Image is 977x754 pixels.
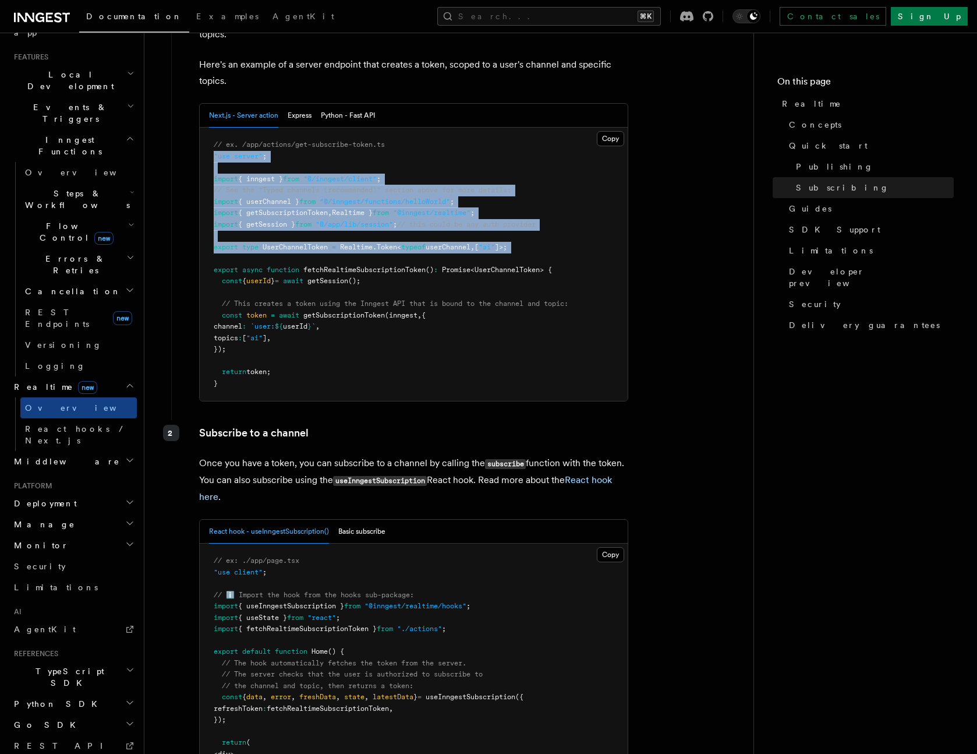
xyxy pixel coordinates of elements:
[25,361,86,371] span: Logging
[299,198,316,206] span: from
[263,568,267,576] span: ;
[401,243,426,251] span: typeof
[9,101,127,125] span: Events & Triggers
[246,277,271,285] span: userId
[422,311,426,319] span: {
[238,198,299,206] span: { userChannel }
[238,625,377,633] span: { fetchRealtimeSubscriptionToken }
[275,322,283,330] span: ${
[214,243,238,251] span: export
[791,177,954,198] a: Subscribing
[397,625,442,633] span: "./actions"
[267,266,299,274] span: function
[189,3,266,31] a: Examples
[9,162,137,376] div: Inngest Functions
[784,219,954,240] a: SDK Support
[479,243,495,251] span: "ai"
[283,322,307,330] span: userId
[271,311,275,319] span: =
[782,98,841,110] span: Realtime
[9,451,137,472] button: Middleware
[789,119,841,131] span: Concepts
[397,243,401,251] span: <
[9,719,83,731] span: Go SDK
[246,738,250,746] span: (
[25,168,145,177] span: Overview
[389,704,393,713] span: ,
[214,647,238,656] span: export
[796,161,873,172] span: Publishing
[9,556,137,577] a: Security
[791,156,954,177] a: Publishing
[377,175,381,183] span: ;
[20,188,130,211] span: Steps & Workflows
[263,693,267,701] span: ,
[288,104,311,128] button: Express
[303,311,385,319] span: getSubscriptionToken
[9,577,137,598] a: Limitations
[9,519,75,530] span: Manage
[222,738,246,746] span: return
[242,322,246,330] span: :
[789,266,954,289] span: Developer preview
[113,311,132,325] span: new
[279,311,299,319] span: await
[238,209,328,217] span: { getSubscriptionToken
[777,75,954,93] h4: On this page
[732,9,760,23] button: Toggle dark mode
[784,240,954,261] a: Limitations
[14,562,66,571] span: Security
[348,277,360,285] span: ();
[321,104,375,128] button: Python - Fast API
[307,277,348,285] span: getSession
[242,277,246,285] span: {
[214,334,238,342] span: topics
[9,665,126,689] span: TypeScript SDK
[14,583,98,592] span: Limitations
[784,135,954,156] a: Quick start
[303,266,426,274] span: fetchRealtimeSubscriptionToken
[283,277,303,285] span: await
[222,277,242,285] span: const
[789,224,880,235] span: SDK Support
[9,481,52,491] span: Platform
[299,693,336,701] span: freshData
[393,220,397,228] span: ;
[9,607,22,616] span: AI
[495,243,507,251] span: ]>;
[9,498,77,509] span: Deployment
[417,693,422,701] span: =
[470,243,475,251] span: ,
[789,319,940,331] span: Delivery guarantees
[9,540,69,551] span: Monitor
[214,266,238,274] span: export
[214,704,263,713] span: refreshToken
[196,12,259,21] span: Examples
[789,245,873,256] span: Limitations
[332,209,373,217] span: Realtime }
[9,493,137,514] button: Deployment
[9,619,137,640] a: AgentKit
[442,625,446,633] span: ;
[266,3,341,31] a: AgentKit
[94,232,114,245] span: new
[515,693,523,701] span: ({
[20,248,137,281] button: Errors & Retries
[344,602,360,610] span: from
[263,152,267,160] span: ;
[9,649,58,658] span: References
[9,661,137,693] button: TypeScript SDK
[238,220,295,228] span: { getSession }
[246,368,271,376] span: token;
[9,64,137,97] button: Local Development
[287,614,303,622] span: from
[86,12,182,21] span: Documentation
[336,614,340,622] span: ;
[364,693,369,701] span: ,
[242,266,263,274] span: async
[385,311,417,319] span: (inngest
[20,286,121,297] span: Cancellation
[214,568,263,576] span: "use client"
[311,647,328,656] span: Home
[434,266,438,274] span: :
